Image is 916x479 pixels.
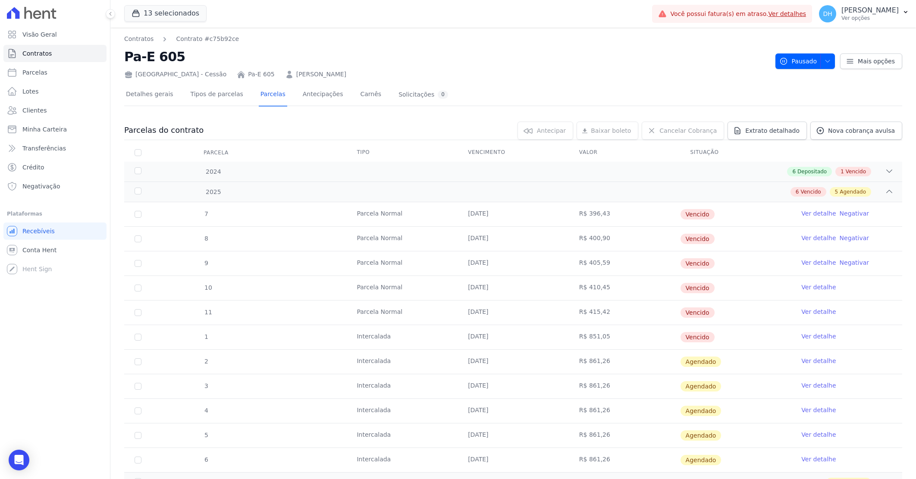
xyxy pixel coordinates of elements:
input: default [135,358,141,365]
a: Visão Geral [3,26,107,43]
span: Crédito [22,163,44,172]
td: Parcela Normal [346,202,458,226]
span: Parcelas [22,68,47,77]
a: Contrato #c75b92ce [176,34,239,44]
span: Negativação [22,182,60,191]
a: Nova cobrança avulsa [810,122,902,140]
td: Intercalada [346,374,458,398]
a: Ver detalhes [769,10,806,17]
td: Parcela Normal [346,276,458,300]
a: Contratos [124,34,154,44]
td: [DATE] [458,423,569,448]
span: Vencido [681,234,715,244]
td: [DATE] [458,301,569,325]
span: DH [823,11,832,17]
th: Tipo [346,144,458,162]
input: default [135,457,141,463]
div: Solicitações [398,91,448,99]
a: Detalhes gerais [124,84,175,106]
h2: Pa-E 605 [124,47,769,66]
a: Ver detalhe [801,455,836,463]
a: Transferências [3,140,107,157]
input: default [135,383,141,390]
a: Pa-E 605 [248,70,274,79]
td: [DATE] [458,399,569,423]
span: Agendado [681,357,722,367]
td: [DATE] [458,350,569,374]
button: DH [PERSON_NAME] Ver opções [812,2,916,26]
span: 6 [204,456,208,463]
a: Parcelas [3,64,107,81]
span: 1 [204,333,208,340]
td: [DATE] [458,325,569,349]
td: R$ 861,26 [569,350,680,374]
p: Ver opções [841,15,899,22]
input: default [135,235,141,242]
td: R$ 396,43 [569,202,680,226]
span: Você possui fatura(s) em atraso. [670,9,806,19]
input: default [135,285,141,291]
nav: Breadcrumb [124,34,239,44]
span: 2024 [205,167,221,176]
input: default [135,211,141,218]
th: Valor [569,144,680,162]
span: Minha Carteira [22,125,67,134]
span: Vencido [681,209,715,219]
a: Ver detalhe [801,430,836,439]
span: Recebíveis [22,227,55,235]
button: 13 selecionados [124,5,207,22]
span: 3 [204,382,208,389]
span: Lotes [22,87,39,96]
a: Minha Carteira [3,121,107,138]
span: Transferências [22,144,66,153]
td: Parcela Normal [346,227,458,251]
th: Vencimento [458,144,569,162]
a: Negativar [840,259,869,266]
span: 10 [204,284,212,291]
span: Vencido [800,188,821,196]
span: Extrato detalhado [745,126,800,135]
div: 0 [438,91,448,99]
th: Situação [680,144,791,162]
span: Vencido [846,168,866,175]
td: Intercalada [346,399,458,423]
a: Ver detalhe [801,357,836,365]
span: Clientes [22,106,47,115]
td: [DATE] [458,276,569,300]
td: Intercalada [346,350,458,374]
td: R$ 405,59 [569,251,680,276]
input: default [135,334,141,341]
h3: Parcelas do contrato [124,125,204,135]
span: Agendado [840,188,866,196]
a: Conta Hent [3,241,107,259]
span: Conta Hent [22,246,56,254]
td: [DATE] [458,374,569,398]
a: Ver detalhe [801,307,836,316]
td: Intercalada [346,448,458,472]
a: Negativação [3,178,107,195]
a: [PERSON_NAME] [296,70,346,79]
span: Agendado [681,381,722,391]
span: Mais opções [858,57,895,66]
a: Ver detalhe [801,234,836,242]
span: 4 [204,407,208,414]
span: 6 [796,188,799,196]
div: [GEOGRAPHIC_DATA] - Cessão [124,70,226,79]
span: 11 [204,309,212,316]
span: Depositado [797,168,827,175]
a: Antecipações [301,84,345,106]
a: Clientes [3,102,107,119]
td: [DATE] [458,448,569,472]
td: Parcela Normal [346,251,458,276]
span: Agendado [681,430,722,441]
td: [DATE] [458,227,569,251]
span: Vencido [681,332,715,342]
span: Agendado [681,406,722,416]
p: [PERSON_NAME] [841,6,899,15]
td: R$ 400,90 [569,227,680,251]
span: Vencido [681,258,715,269]
td: [DATE] [458,202,569,226]
td: R$ 861,26 [569,423,680,448]
span: Vencido [681,307,715,318]
span: 6 [792,168,796,175]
